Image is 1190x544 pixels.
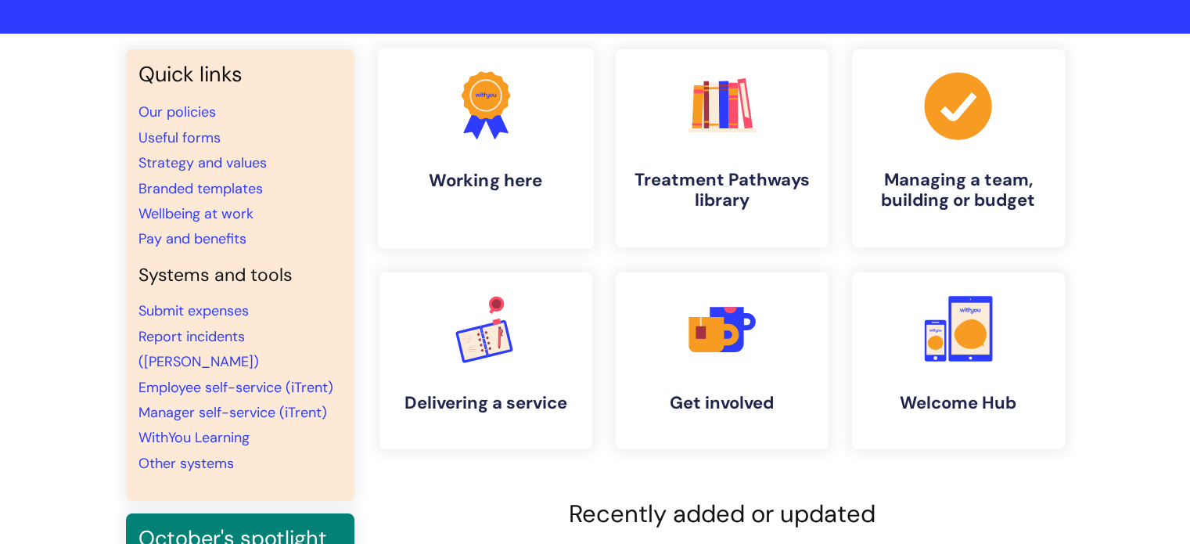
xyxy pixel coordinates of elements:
[138,403,327,422] a: Manager self-service (iTrent)
[138,153,267,172] a: Strategy and values
[390,170,581,191] h4: Working here
[138,265,342,286] h4: Systems and tools
[865,170,1052,211] h4: Managing a team, building or budget
[138,204,253,223] a: Wellbeing at work
[852,49,1065,247] a: Managing a team, building or budget
[379,499,1065,528] h2: Recently added or updated
[379,272,592,449] a: Delivering a service
[616,272,829,449] a: Get involved
[138,301,249,320] a: Submit expenses
[138,428,250,447] a: WithYou Learning
[138,229,246,248] a: Pay and benefits
[138,454,234,473] a: Other systems
[377,48,593,249] a: Working here
[628,393,816,413] h4: Get involved
[392,393,580,413] h4: Delivering a service
[138,103,216,121] a: Our policies
[138,62,342,87] h3: Quick links
[138,128,221,147] a: Useful forms
[616,49,829,247] a: Treatment Pathways library
[138,378,333,397] a: Employee self-service (iTrent)
[865,393,1052,413] h4: Welcome Hub
[138,179,263,198] a: Branded templates
[138,327,259,371] a: Report incidents ([PERSON_NAME])
[852,272,1065,449] a: Welcome Hub
[628,170,816,211] h4: Treatment Pathways library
